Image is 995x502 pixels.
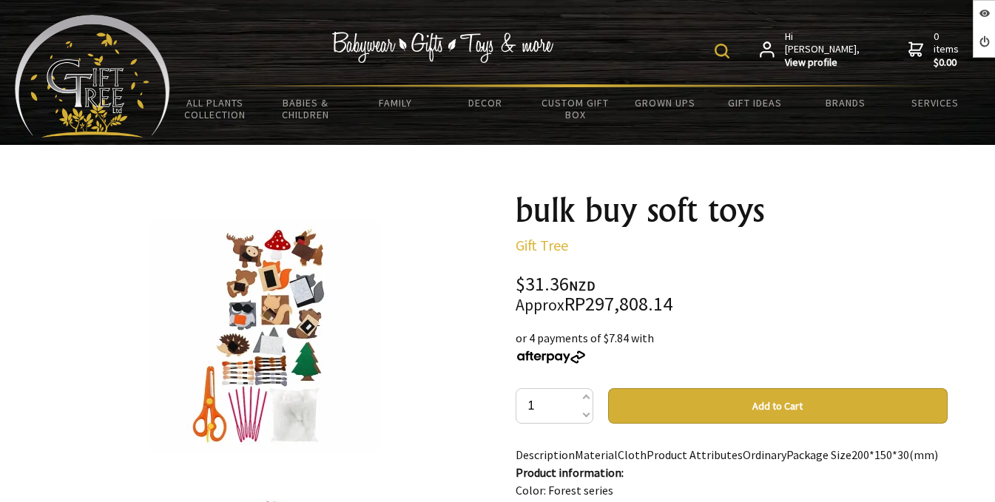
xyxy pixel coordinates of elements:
[350,87,440,118] a: Family
[785,30,861,69] span: Hi [PERSON_NAME],
[760,30,861,69] a: Hi [PERSON_NAME],View profile
[530,87,621,130] a: Custom Gift Box
[800,87,891,118] a: Brands
[890,87,980,118] a: Services
[170,87,260,130] a: All Plants Collection
[516,295,564,315] small: Approx
[331,32,553,63] img: Babywear - Gifts - Toys & more
[516,465,624,480] strong: Product information:
[715,44,729,58] img: product search
[260,87,351,130] a: Babies & Children
[569,277,596,294] span: NZD
[440,87,530,118] a: Decor
[516,329,948,364] div: or 4 payments of $7.84 with
[516,350,587,364] img: Afterpay
[516,236,568,254] a: Gift Tree
[934,30,962,69] span: 0 items
[710,87,800,118] a: Gift Ideas
[608,388,948,424] button: Add to Cart
[908,30,962,69] a: 0 items$0.00
[516,275,948,314] div: $31.36 RP297,808.14
[934,56,962,69] strong: $0.00
[15,15,170,138] img: Babyware - Gifts - Toys and more...
[620,87,710,118] a: Grown Ups
[149,220,380,452] img: bulk buy soft toys
[516,192,948,228] h1: bulk buy soft toys
[785,56,861,69] strong: View profile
